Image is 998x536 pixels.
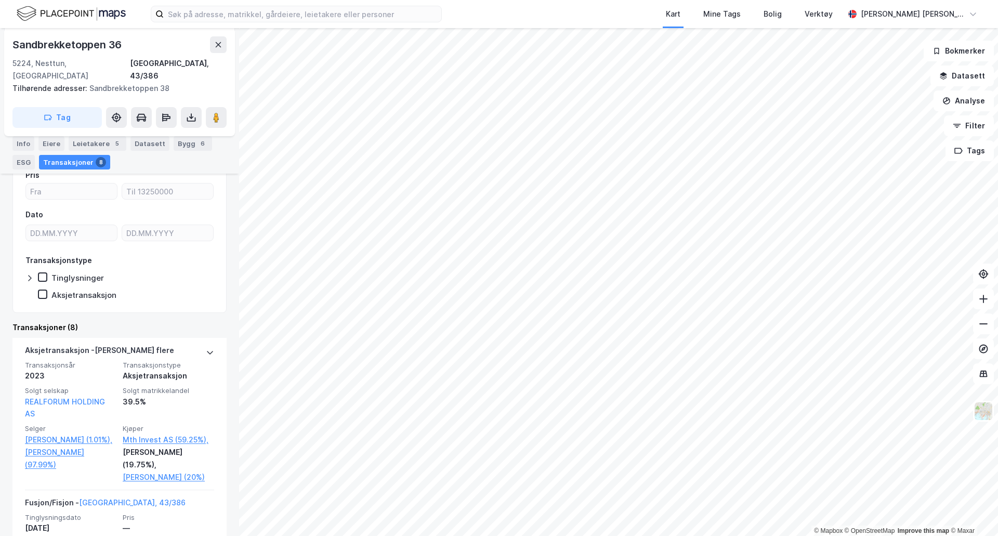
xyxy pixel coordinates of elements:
span: Transaksjonstype [123,361,214,370]
div: Verktøy [805,8,833,20]
div: [GEOGRAPHIC_DATA], 43/386 [130,57,227,82]
span: Tilhørende adresser: [12,84,89,93]
div: ESG [12,155,35,169]
button: Tags [946,140,994,161]
span: Tinglysningsdato [25,513,116,522]
img: Z [974,401,993,421]
div: Kart [666,8,680,20]
div: Sandbrekketoppen 36 [12,36,124,53]
input: DD.MM.YYYY [26,225,117,241]
div: Bolig [764,8,782,20]
img: logo.f888ab2527a4732fd821a326f86c7f29.svg [17,5,126,23]
a: [PERSON_NAME] (1.01%), [25,434,116,446]
button: Bokmerker [924,41,994,61]
button: Filter [944,115,994,136]
a: Improve this map [898,527,949,534]
span: Transaksjonsår [25,361,116,370]
div: Transaksjoner (8) [12,321,227,334]
span: Pris [123,513,214,522]
div: Transaksjonstype [25,254,92,267]
a: [GEOGRAPHIC_DATA], 43/386 [79,498,186,507]
button: Datasett [930,66,994,86]
div: [PERSON_NAME] [PERSON_NAME] [861,8,965,20]
a: OpenStreetMap [845,527,895,534]
input: Fra [26,184,117,199]
div: Kontrollprogram for chat [946,486,998,536]
input: DD.MM.YYYY [122,225,213,241]
div: 2023 [25,370,116,382]
div: Fusjon/Fisjon - [25,496,186,513]
div: Pris [25,169,40,181]
div: [DATE] [25,522,116,534]
div: Sandbrekketoppen 38 [12,82,218,95]
div: 5 [112,138,122,149]
a: Mapbox [814,527,843,534]
div: Dato [25,208,43,221]
span: Solgt selskap [25,386,116,395]
div: Tinglysninger [51,273,104,283]
div: [PERSON_NAME] (19.75%), [123,446,214,471]
a: [PERSON_NAME] (97.99%) [25,446,116,471]
button: Tag [12,107,102,128]
input: Til 13250000 [122,184,213,199]
a: Mth Invest AS (59.25%), [123,434,214,446]
a: REALFORUM HOLDING AS [25,397,105,419]
div: Aksjetransaksjon [123,370,214,382]
div: 5224, Nesttun, [GEOGRAPHIC_DATA] [12,57,130,82]
div: Eiere [38,136,64,151]
a: [PERSON_NAME] (20%) [123,471,214,483]
div: Mine Tags [703,8,741,20]
div: Datasett [130,136,169,151]
div: Leietakere [69,136,126,151]
div: Aksjetransaksjon - [PERSON_NAME] flere [25,344,174,361]
button: Analyse [934,90,994,111]
div: 6 [198,138,208,149]
div: Bygg [174,136,212,151]
div: Info [12,136,34,151]
iframe: Chat Widget [946,486,998,536]
div: 39.5% [123,396,214,408]
input: Søk på adresse, matrikkel, gårdeiere, leietakere eller personer [164,6,441,22]
span: Selger [25,424,116,433]
div: Transaksjoner [39,155,110,169]
div: 8 [96,157,106,167]
span: Solgt matrikkelandel [123,386,214,395]
div: — [123,522,214,534]
span: Kjøper [123,424,214,433]
div: Aksjetransaksjon [51,290,116,300]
